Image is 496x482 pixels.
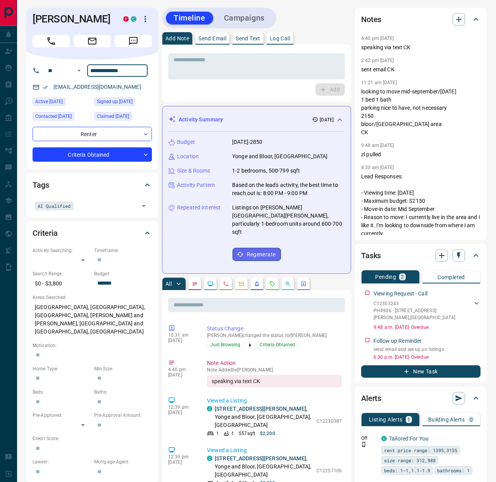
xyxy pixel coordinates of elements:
[207,456,212,461] div: condos.ca
[33,112,90,123] div: Sun Jul 27 2025
[168,460,195,465] p: [DATE]
[232,204,344,236] p: Listings on [PERSON_NAME][GEOGRAPHIC_DATA][PERSON_NAME], particularly 1-bedroom units around 600-...
[381,436,387,441] div: condos.ca
[33,13,112,25] h1: [PERSON_NAME]
[239,430,255,437] p: 557 sqft
[207,281,214,287] svg: Lead Browsing Activity
[374,346,480,353] p: send email and set up on listings
[361,66,480,74] p: sent email CK
[33,147,152,162] div: Criteria Obtained
[389,435,429,442] a: Tailored For You
[374,307,473,321] p: PH4906 - [STREET_ADDRESS][PERSON_NAME] , [GEOGRAPHIC_DATA]
[179,116,223,124] p: Activity Summary
[94,458,152,465] p: Mortgage Agent:
[216,430,219,437] p: 1
[407,417,410,422] p: 1
[33,179,49,191] h2: Tags
[33,176,152,194] div: Tags
[33,97,90,108] div: Fri Aug 01 2025
[38,202,71,210] span: AI Qualified
[131,16,136,22] div: condos.ca
[361,43,480,52] p: speaking via text CK
[33,412,90,419] p: Pre-Approved:
[33,35,70,47] span: Call
[33,247,90,254] p: Actively Searching:
[169,112,344,127] div: Activity Summary[DATE]
[207,375,342,387] div: speaking via text CK
[168,454,195,460] p: 12:39 pm
[437,466,470,474] span: bathrooms: 1
[361,88,480,136] p: looking to move mid-september/[DATE] 1 bed 1 bath parking nice to have, not necessary 2150 bloor/...
[94,112,152,123] div: Mon Jul 28 2025
[33,227,58,239] h2: Criteria
[165,36,189,41] p: Add Note
[361,10,480,29] div: Notes
[33,435,152,442] p: Credit Score:
[361,58,394,63] p: 2:42 pm [DATE]
[198,36,226,41] p: Send Email
[374,354,480,361] p: 6:30 p.m. [DATE] - Overdue
[97,98,133,105] span: Signed up [DATE]
[33,270,90,277] p: Search Range:
[207,446,342,454] p: Viewed a Listing
[361,392,381,404] h2: Alerts
[177,152,199,161] p: Location
[361,435,377,442] p: Off
[401,274,404,280] p: 2
[223,281,229,287] svg: Calls
[43,85,48,90] svg: Email Verified
[369,417,403,422] p: Listing Alerts
[207,406,212,411] div: condos.ca
[215,406,306,412] a: [STREET_ADDRESS][PERSON_NAME]
[361,442,367,447] svg: Push Notification Only
[216,12,272,24] button: Campaigns
[232,167,300,175] p: 1-2 bedrooms, 500-799 sqft
[232,248,281,261] button: Regenerate
[210,341,240,349] span: Just Browsing
[94,365,152,372] p: Min Size:
[168,338,195,343] p: [DATE]
[97,112,129,120] span: Claimed [DATE]
[94,247,152,254] p: Timeframe:
[94,389,152,396] p: Baths:
[115,35,152,47] span: Message
[232,152,327,161] p: Yonge and Bloor, [GEOGRAPHIC_DATA]
[123,16,129,22] div: property.ca
[285,281,291,287] svg: Opportunities
[384,466,430,474] span: beds: 1-1,1.1-1.9
[361,13,381,26] h2: Notes
[361,165,394,170] p: 8:20 am [DATE]
[168,372,195,378] p: [DATE]
[428,417,465,422] p: Building Alerts
[232,181,344,197] p: Based on the lead's activity, the best time to reach out is: 8:00 PM - 9:00 PM
[361,36,394,41] p: 4:40 pm [DATE]
[231,430,234,437] p: 1
[215,455,306,461] a: [STREET_ADDRESS][PERSON_NAME]
[374,324,480,331] p: 9:48 a.m. [DATE] - Overdue
[207,333,342,338] p: [PERSON_NAME] changed the status for [PERSON_NAME]
[374,299,480,323] div: C12303243PH4906 - [STREET_ADDRESS][PERSON_NAME],[GEOGRAPHIC_DATA]
[260,341,295,349] span: Criteria Obtained
[215,454,313,479] p: , Yonge and Bloor, [GEOGRAPHIC_DATA], [GEOGRAPHIC_DATA]
[33,365,90,372] p: Home Type:
[177,204,220,212] p: Repeated Interest
[361,143,394,148] p: 9:48 am [DATE]
[33,294,152,301] p: Areas Searched:
[317,418,342,425] p: C12230387
[94,412,152,419] p: Pre-Approval Amount:
[177,138,195,146] p: Budget
[207,359,342,367] p: Note Action
[33,277,90,290] p: $0 - $3,800
[238,281,245,287] svg: Emails
[384,446,457,454] span: rent price range: 1395,3135
[177,181,215,189] p: Activity Pattern
[168,404,195,410] p: 12:39 pm
[361,80,397,85] p: 11:21 am [DATE]
[374,300,473,307] p: C12303243
[361,249,381,262] h2: Tasks
[33,224,152,242] div: Criteria
[74,35,111,47] span: Email
[207,397,342,405] p: Viewed a Listing
[384,456,436,464] span: size range: 312,988
[270,36,290,41] p: Log Call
